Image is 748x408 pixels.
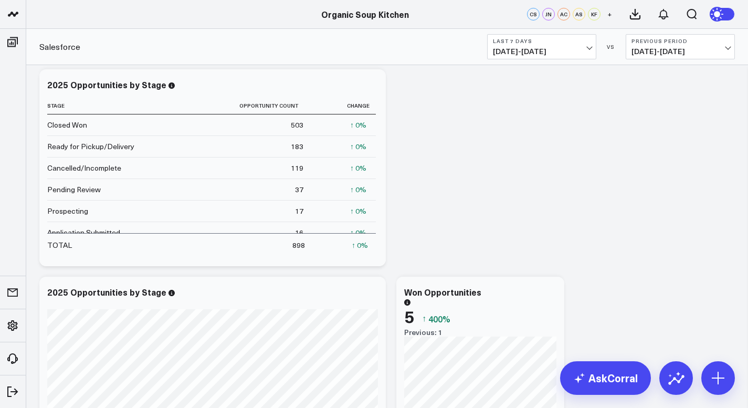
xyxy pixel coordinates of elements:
div: TOTAL [47,240,72,250]
div: 119 [291,163,303,173]
span: [DATE] - [DATE] [493,47,591,56]
button: + [603,8,616,20]
span: 400% [428,313,450,325]
th: Change [313,97,376,114]
th: Stage [47,97,152,114]
div: VS [602,44,620,50]
div: AC [557,8,570,20]
span: ↑ [422,312,426,326]
div: KF [588,8,600,20]
a: Salesforce [39,41,80,53]
div: 5 [404,307,414,326]
div: Ready for Pickup/Delivery [47,141,134,152]
div: JN [542,8,555,20]
div: ↑ 0% [350,206,366,216]
a: Organic Soup Kitchen [321,8,409,20]
div: ↑ 0% [352,240,368,250]
div: 37 [295,184,303,195]
div: 2025 Opportunities by Stage [47,286,166,298]
span: [DATE] - [DATE] [631,47,729,56]
div: ↑ 0% [350,120,366,130]
b: Previous Period [631,38,729,44]
div: Cancelled/Incomplete [47,163,121,173]
div: Application Submitted [47,227,120,238]
div: 898 [292,240,305,250]
div: Pending Review [47,184,101,195]
div: 2025 Opportunities by Stage [47,79,166,90]
b: Last 7 Days [493,38,591,44]
button: Previous Period[DATE]-[DATE] [626,34,735,59]
div: 503 [291,120,303,130]
div: ↑ 0% [350,141,366,152]
div: Won Opportunities [404,286,481,298]
a: AskCorral [560,361,651,395]
div: 183 [291,141,303,152]
div: Previous: 1 [404,328,556,337]
div: CS [527,8,540,20]
div: ↑ 0% [350,227,366,238]
div: AS [573,8,585,20]
div: ↑ 0% [350,184,366,195]
div: Prospecting [47,206,88,216]
div: 16 [295,227,303,238]
button: Last 7 Days[DATE]-[DATE] [487,34,596,59]
div: Closed Won [47,120,87,130]
span: + [607,11,612,18]
div: 17 [295,206,303,216]
th: Opportunity Count [152,97,313,114]
div: ↑ 0% [350,163,366,173]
